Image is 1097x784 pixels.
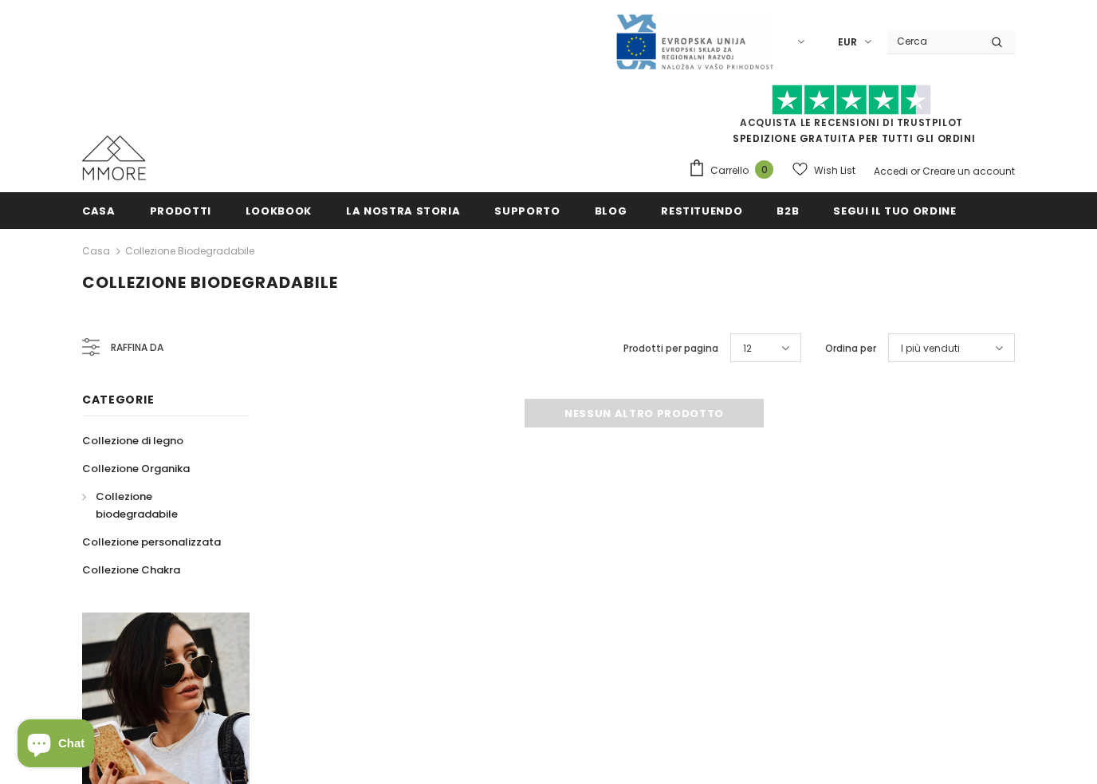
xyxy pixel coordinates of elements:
label: Ordina per [825,341,876,357]
label: Prodotti per pagina [623,341,718,357]
a: Collezione personalizzata [82,528,221,556]
span: Collezione personalizzata [82,534,221,550]
img: Javni Razpis [615,13,774,71]
input: Search Site [887,30,979,53]
span: Blog [595,203,627,219]
img: Casi MMORE [82,136,146,180]
a: Casa [82,192,116,228]
a: Collezione di legno [82,427,183,455]
span: Wish List [814,163,855,179]
a: Casa [82,242,110,261]
span: Collezione Organika [82,461,190,476]
span: La nostra storia [346,203,460,219]
a: Wish List [792,156,855,184]
a: Restituendo [661,192,742,228]
span: 0 [755,160,773,179]
span: Lookbook [246,203,312,219]
span: Segui il tuo ordine [833,203,956,219]
span: Prodotti [150,203,211,219]
a: B2B [777,192,799,228]
span: 12 [743,341,752,357]
a: Collezione Chakra [82,556,180,584]
a: Collezione biodegradabile [82,483,232,528]
span: or [910,164,920,178]
span: Raffina da [111,339,163,357]
span: supporto [494,203,560,219]
a: Collezione Organika [82,455,190,483]
a: Blog [595,192,627,228]
span: Collezione biodegradabile [96,489,178,522]
span: B2B [777,203,799,219]
img: Fidati di Pilot Stars [772,85,931,116]
span: Collezione di legno [82,433,183,448]
a: Accedi [874,164,908,178]
a: Carrello 0 [688,159,781,183]
a: Lookbook [246,192,312,228]
a: Creare un account [922,164,1015,178]
span: Carrello [710,163,749,179]
span: Categorie [82,392,154,408]
a: La nostra storia [346,192,460,228]
span: Restituendo [661,203,742,219]
span: Collezione biodegradabile [82,271,338,294]
a: supporto [494,192,560,228]
a: Collezione biodegradabile [125,244,254,258]
span: I più venduti [901,341,960,357]
span: Collezione Chakra [82,562,180,577]
a: Acquista le recensioni di TrustPilot [740,116,963,129]
span: Casa [82,203,116,219]
inbox-online-store-chat: Shopify online store chat [13,719,99,771]
a: Segui il tuo ordine [833,192,956,228]
span: SPEDIZIONE GRATUITA PER TUTTI GLI ORDINI [688,92,1015,145]
span: EUR [838,34,857,50]
a: Javni Razpis [615,34,774,48]
a: Prodotti [150,192,211,228]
